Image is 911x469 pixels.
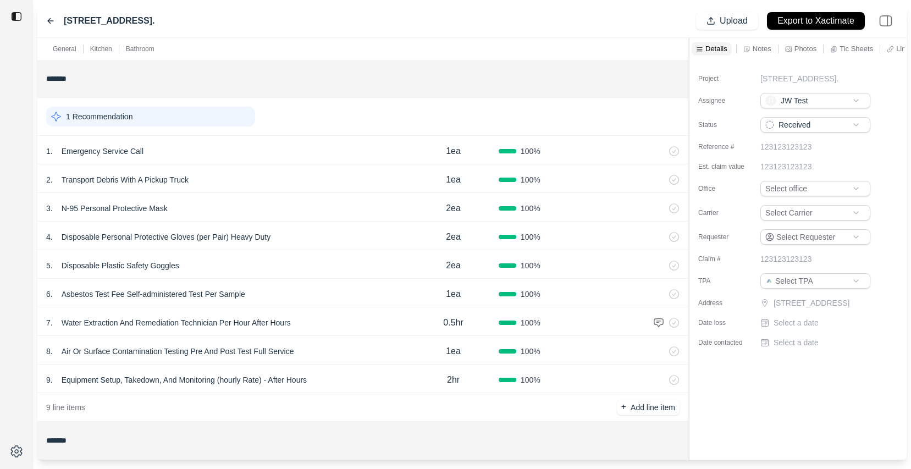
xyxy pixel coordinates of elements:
[446,145,461,158] p: 1ea
[698,208,753,217] label: Carrier
[720,15,748,27] p: Upload
[46,346,53,357] p: 8 .
[46,203,53,214] p: 3 .
[698,142,753,151] label: Reference #
[698,96,753,105] label: Assignee
[774,297,873,308] p: [STREET_ADDRESS]
[521,317,540,328] span: 100 %
[767,12,865,30] button: Export to Xactimate
[66,111,132,122] p: 1 Recommendation
[705,44,727,53] p: Details
[874,9,898,33] img: right-panel.svg
[46,174,53,185] p: 2 .
[46,146,53,157] p: 1 .
[653,317,664,328] img: comment
[446,288,461,301] p: 1ea
[753,44,771,53] p: Notes
[57,229,275,245] p: Disposable Personal Protective Gloves (per Pair) Heavy Duty
[698,74,753,83] label: Project
[446,230,461,244] p: 2ea
[57,258,184,273] p: Disposable Plastic Safety Goggles
[446,345,461,358] p: 1ea
[698,120,753,129] label: Status
[57,172,193,187] p: Transport Debris With A Pickup Truck
[447,373,460,387] p: 2hr
[521,289,540,300] span: 100 %
[617,400,680,415] button: +Add line item
[521,260,540,271] span: 100 %
[126,45,154,53] p: Bathroom
[840,44,873,53] p: Tic Sheets
[621,401,626,413] p: +
[53,45,76,53] p: General
[698,338,753,347] label: Date contacted
[57,344,299,359] p: Air Or Surface Contamination Testing Pre And Post Test Full Service
[698,184,753,193] label: Office
[698,299,753,307] label: Address
[774,317,819,328] p: Select a date
[521,231,540,242] span: 100 %
[57,286,250,302] p: Asbestos Test Fee Self-administered Test Per Sample
[46,289,53,300] p: 6 .
[46,317,53,328] p: 7 .
[698,162,753,171] label: Est. claim value
[521,374,540,385] span: 100 %
[698,318,753,327] label: Date loss
[443,316,463,329] p: 0.5hr
[90,45,112,53] p: Kitchen
[698,255,753,263] label: Claim #
[794,44,816,53] p: Photos
[696,12,758,30] button: Upload
[57,201,172,216] p: N-95 Personal Protective Mask
[777,15,854,27] p: Export to Xactimate
[521,146,540,157] span: 100 %
[446,173,461,186] p: 1ea
[46,260,53,271] p: 5 .
[57,144,148,159] p: Emergency Service Call
[64,14,154,27] label: [STREET_ADDRESS].
[631,402,675,413] p: Add line item
[521,203,540,214] span: 100 %
[46,402,85,413] p: 9 line items
[760,73,838,84] p: [STREET_ADDRESS].
[446,202,461,215] p: 2ea
[57,315,295,330] p: Water Extraction And Remediation Technician Per Hour After Hours
[46,374,53,385] p: 9 .
[57,372,311,388] p: Equipment Setup, Takedown, And Monitoring (hourly Rate) - After Hours
[760,161,811,172] p: 123123123123
[698,277,753,285] label: TPA
[11,11,22,22] img: toggle sidebar
[521,174,540,185] span: 100 %
[760,141,811,152] p: 123123123123
[521,346,540,357] span: 100 %
[774,337,819,348] p: Select a date
[698,233,753,241] label: Requester
[46,231,53,242] p: 4 .
[760,253,811,264] p: 123123123123
[446,259,461,272] p: 2ea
